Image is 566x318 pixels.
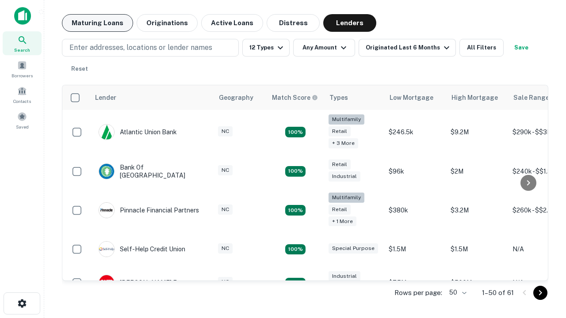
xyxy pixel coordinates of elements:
td: $9.2M [446,110,508,155]
button: Any Amount [293,39,355,57]
div: Low Mortgage [390,92,433,103]
button: Enter addresses, locations or lender names [62,39,239,57]
button: Originations [137,14,198,32]
img: picture [99,164,114,179]
div: Types [329,92,348,103]
div: Lender [95,92,116,103]
img: picture [99,203,114,218]
div: Industrial [329,271,360,281]
th: Capitalize uses an advanced AI algorithm to match your search with the best lender. The match sco... [267,85,324,110]
td: $1.5M [384,232,446,266]
td: $2M [446,155,508,188]
div: Capitalize uses an advanced AI algorithm to match your search with the best lender. The match sco... [272,93,318,102]
div: Special Purpose [329,243,378,254]
div: Originated Last 6 Months [366,42,452,53]
p: Rows per page: [394,288,442,298]
td: $380k [384,188,446,233]
div: Atlantic Union Bank [99,124,177,140]
div: Industrial [329,171,360,182]
iframe: Chat Widget [522,247,566,290]
div: NC [218,243,233,254]
div: NC [218,126,233,136]
td: $500M [446,266,508,299]
button: Active Loans [201,14,263,32]
div: Bank Of [GEOGRAPHIC_DATA] [99,163,205,179]
div: NC [218,204,233,215]
div: Multifamily [329,114,364,125]
div: Retail [329,126,351,136]
a: Search [3,31,42,55]
button: 12 Types [242,39,290,57]
div: Retail [329,204,351,215]
p: Enter addresses, locations or lender names [69,42,212,53]
div: Pinnacle Financial Partners [99,202,199,218]
button: Reset [65,60,94,78]
div: Matching Properties: 15, hasApolloMatch: undefined [285,166,306,177]
th: Geography [214,85,267,110]
div: + 1 more [329,216,356,227]
a: Contacts [3,83,42,106]
div: Matching Properties: 11, hasApolloMatch: undefined [285,244,306,255]
td: $7.5M [384,266,446,299]
div: Geography [219,92,253,103]
span: Borrowers [11,72,33,79]
button: Originated Last 6 Months [359,39,456,57]
h6: Match Score [272,93,316,102]
div: 50 [446,286,468,299]
div: Retail [329,159,351,170]
div: [PERSON_NAME] Fargo [99,275,190,291]
img: capitalize-icon.png [14,7,31,25]
button: Save your search to get updates of matches that match your search criteria. [507,39,535,57]
span: Contacts [13,98,31,105]
div: High Mortgage [451,92,498,103]
div: + 3 more [329,138,358,148]
td: $246.5k [384,110,446,155]
div: NC [218,165,233,175]
a: Saved [3,108,42,132]
th: High Mortgage [446,85,508,110]
td: $1.5M [446,232,508,266]
div: Matching Properties: 18, hasApolloMatch: undefined [285,205,306,216]
th: Types [324,85,384,110]
button: Distress [267,14,320,32]
img: picture [99,125,114,140]
div: Matching Properties: 10, hasApolloMatch: undefined [285,127,306,137]
p: 1–50 of 61 [482,288,514,298]
div: Self-help Credit Union [99,241,185,257]
button: Maturing Loans [62,14,133,32]
div: Sale Range [513,92,549,103]
span: Saved [16,123,29,130]
button: All Filters [459,39,504,57]
button: Lenders [323,14,376,32]
th: Low Mortgage [384,85,446,110]
img: picture [99,275,114,290]
th: Lender [90,85,214,110]
div: Matching Properties: 14, hasApolloMatch: undefined [285,278,306,288]
div: NC [218,277,233,287]
a: Borrowers [3,57,42,81]
span: Search [14,46,30,53]
img: picture [99,242,114,257]
div: Multifamily [329,193,364,203]
td: $96k [384,155,446,188]
td: $3.2M [446,188,508,233]
button: Go to next page [533,286,547,300]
